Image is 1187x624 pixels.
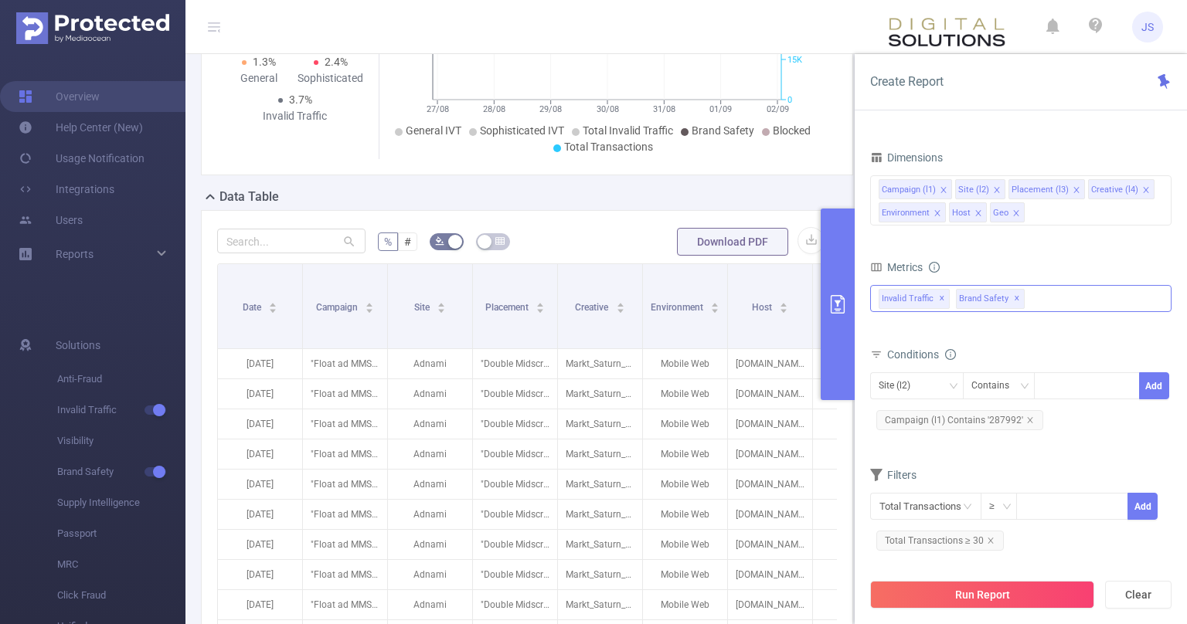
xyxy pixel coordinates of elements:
p: Adnami [388,590,472,619]
span: Reports [56,248,94,260]
i: icon: info-circle [945,349,956,360]
p: Markt_Saturn_Qualcomm_Q3_2025.zip [5555514] [558,349,642,378]
span: Host [752,302,774,313]
span: Date [243,302,264,313]
div: ≥ [989,493,1005,519]
span: 3.7% [289,93,312,106]
i: icon: close [934,209,941,219]
p: "Float ad MMS Trade MM Qualcomm Q3 2025" [287992] [303,500,387,529]
p: [DOMAIN_NAME] [728,500,812,529]
p: [DATE] [218,560,302,589]
li: Host [949,202,987,222]
p: "Float ad MMS Trade MM Qualcomm Q3 2025" [287992] [303,439,387,469]
p: "Float ad MMS Trade MM Qualcomm Q3 2025" [287992] [303,470,387,499]
span: Invalid Traffic [57,395,185,426]
span: General IVT [406,124,461,137]
p: Mobile Web [643,470,727,499]
a: Reports [56,239,94,270]
p: [DATE] [218,379,302,409]
i: icon: close [1073,186,1080,195]
li: Campaign (l1) [879,179,952,199]
p: "Float ad MMS Trade MM Qualcomm Q3 2025" [287992] [303,409,387,439]
div: Host [952,203,971,223]
span: 1.3% [253,56,276,68]
p: Adnami [388,470,472,499]
i: icon: caret-up [616,300,624,305]
p: [DOMAIN_NAME] [728,349,812,378]
span: Blocked [773,124,811,137]
i: icon: close [987,537,995,544]
p: Markt_Saturn_Qualcomm_Q3_2025.zip [5555514] [558,379,642,409]
li: Site (l2) [955,179,1005,199]
i: icon: caret-up [536,300,545,305]
div: Campaign (l1) [882,180,936,200]
p: Markt_Saturn_Qualcomm_Q3_2025.zip [5555514] [558,590,642,619]
span: % [384,236,392,248]
p: [DOMAIN_NAME] [728,409,812,439]
p: "Double Midscroll Mobile" [[PHONE_NUMBER]] [473,409,557,439]
div: Site (l2) [958,180,989,200]
p: [DOMAIN_NAME] [728,439,812,469]
a: Integrations [19,174,114,205]
p: Markt_Saturn_Qualcomm_Q3_2025.zip [5555514] [558,439,642,469]
p: [DATE] [218,409,302,439]
a: Usage Notification [19,143,145,174]
i: icon: caret-down [437,307,446,311]
span: Create Report [870,74,944,89]
div: Site (l2) [879,373,921,398]
div: Sort [710,300,719,310]
div: Sort [779,300,788,310]
p: DE [813,379,897,409]
p: Markt_Saturn_Qualcomm_Q3_2025.zip [5555514] [558,409,642,439]
p: Mobile Web [643,590,727,619]
p: [DOMAIN_NAME] [728,470,812,499]
div: Creative (l4) [1091,180,1138,200]
p: [DOMAIN_NAME] [728,560,812,589]
span: Brand Safety [57,456,185,487]
p: [DATE] [218,439,302,469]
div: Sort [437,300,446,310]
p: Adnami [388,530,472,559]
i: icon: caret-up [437,300,446,305]
p: DE [813,500,897,529]
button: Add [1127,493,1158,520]
p: DE [813,439,897,469]
i: icon: caret-up [269,300,277,305]
button: Add [1139,372,1169,399]
p: Adnami [388,379,472,409]
p: [DATE] [218,530,302,559]
i: icon: caret-down [616,307,624,311]
span: Total Transactions [564,141,653,153]
img: Protected Media [16,12,169,44]
span: Total Transactions ≥ 30 [876,531,1004,551]
div: Contains [971,373,1020,398]
p: Adnami [388,439,472,469]
i: icon: close [1026,416,1034,424]
i: icon: caret-down [711,307,719,311]
li: Placement (l3) [1008,179,1085,199]
tspan: 02/09 [766,104,788,114]
p: Markt_Saturn_Qualcomm_Q3_2025.zip [5555514] [558,500,642,529]
button: Run Report [870,581,1094,609]
span: Brand Safety [956,289,1025,309]
span: Anti-Fraud [57,364,185,395]
tspan: 30/08 [596,104,618,114]
div: Environment [882,203,930,223]
i: icon: close [1012,209,1020,219]
p: Markt_Saturn_Qualcomm_Q3_2025.zip [5555514] [558,560,642,589]
p: "Double Midscroll Mobile" [[PHONE_NUMBER]] [473,500,557,529]
p: Mobile Web [643,379,727,409]
p: Adnami [388,560,472,589]
span: Solutions [56,330,100,361]
p: "Float ad MMS Trade MM Qualcomm Q3 2025" [287992] [303,530,387,559]
span: Total Invalid Traffic [583,124,673,137]
i: icon: down [949,382,958,392]
span: Passport [57,518,185,549]
span: Brand Safety [692,124,754,137]
div: General [223,70,295,86]
tspan: 31/08 [652,104,675,114]
i: icon: caret-up [366,300,374,305]
span: Creative [575,302,611,313]
i: icon: close [1142,186,1150,195]
p: DE [813,409,897,439]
